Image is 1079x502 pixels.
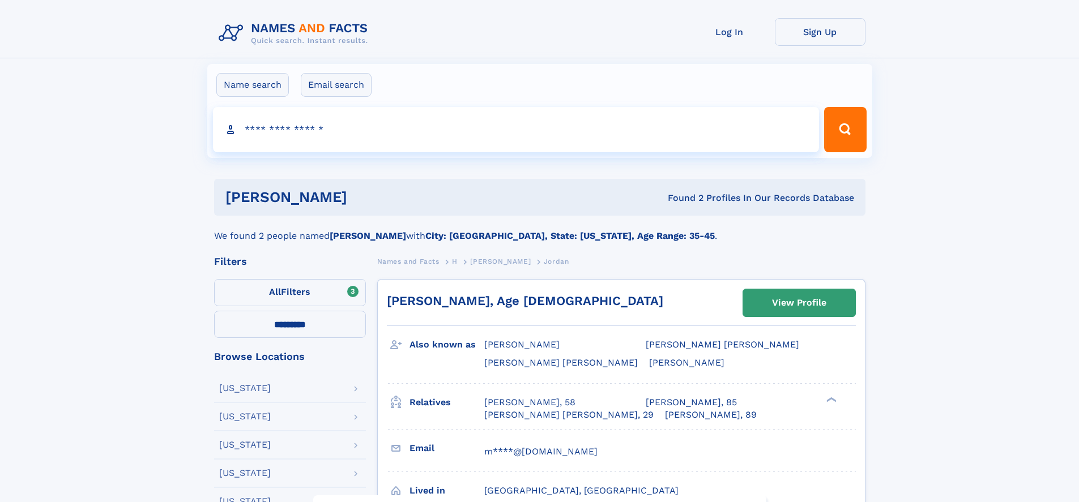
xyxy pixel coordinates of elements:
[824,107,866,152] button: Search Button
[507,192,854,204] div: Found 2 Profiles In Our Records Database
[219,384,271,393] div: [US_STATE]
[452,254,458,268] a: H
[214,351,366,362] div: Browse Locations
[213,107,820,152] input: search input
[646,396,737,409] a: [PERSON_NAME], 85
[743,289,855,316] a: View Profile
[330,230,406,241] b: [PERSON_NAME]
[387,294,663,308] a: [PERSON_NAME], Age [DEMOGRAPHIC_DATA]
[214,256,366,267] div: Filters
[214,279,366,306] label: Filters
[219,469,271,478] div: [US_STATE]
[214,216,865,243] div: We found 2 people named with .
[410,481,484,500] h3: Lived in
[484,485,679,496] span: [GEOGRAPHIC_DATA], [GEOGRAPHIC_DATA]
[484,409,654,421] a: [PERSON_NAME] [PERSON_NAME], 29
[484,339,560,350] span: [PERSON_NAME]
[377,254,440,268] a: Names and Facts
[425,230,715,241] b: City: [GEOGRAPHIC_DATA], State: [US_STATE], Age Range: 35-45
[544,258,569,265] span: Jordan
[216,73,289,97] label: Name search
[665,409,757,421] a: [PERSON_NAME], 89
[484,396,575,409] a: [PERSON_NAME], 58
[301,73,372,97] label: Email search
[484,357,638,368] span: [PERSON_NAME] [PERSON_NAME]
[219,412,271,421] div: [US_STATE]
[649,357,724,368] span: [PERSON_NAME]
[410,439,484,458] h3: Email
[470,258,531,265] span: [PERSON_NAME]
[684,18,775,46] a: Log In
[452,258,458,265] span: H
[646,339,799,350] span: [PERSON_NAME] [PERSON_NAME]
[410,335,484,354] h3: Also known as
[775,18,865,46] a: Sign Up
[269,286,281,297] span: All
[219,440,271,449] div: [US_STATE]
[470,254,531,268] a: [PERSON_NAME]
[214,18,377,49] img: Logo Names and Facts
[824,396,837,403] div: ❯
[410,393,484,412] h3: Relatives
[772,290,826,316] div: View Profile
[225,190,507,204] h1: [PERSON_NAME]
